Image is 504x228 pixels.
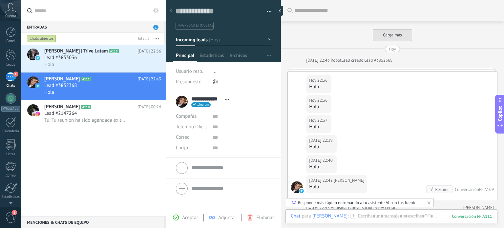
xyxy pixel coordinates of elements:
span: ... [213,68,217,74]
div: Hola [309,144,334,150]
a: avataricon[PERSON_NAME] | Trive LatamA112[DATE] 22:56Lead #3853036Hola [21,45,166,72]
div: ₡ [213,77,271,87]
div: Hola [309,124,328,130]
div: Hoy 22:36 [309,97,328,104]
span: Copilot [497,106,503,121]
span: [DATE] 22:56 [137,48,161,54]
div: Panel [1,39,20,43]
span: Hola [44,61,54,68]
div: Calendario [1,129,20,134]
div: Total: 3 [135,35,150,42]
span: Abdismart [331,205,349,210]
span: Aceptar [182,215,198,221]
span: Cuenta [5,14,16,18]
div: Listas [1,152,20,156]
span: Lead #3852368 [44,82,77,89]
div: Hoy 22:36 [309,77,328,84]
span: Teléfono Oficina [176,124,210,130]
span: Lead #2147264 [44,110,77,117]
span: Correo [176,134,190,140]
div: Hola [309,184,364,190]
div: № A109 [479,187,494,192]
button: Teléfono Oficina [176,122,207,132]
div: Conversación [455,187,479,192]
div: Hoy [389,46,396,52]
span: Carga más [383,32,402,38]
div: Conversación A109 cerrada [349,204,399,211]
span: 1 [153,25,158,30]
span: Hola [44,89,54,95]
span: [PERSON_NAME] | Trive Latam [44,48,108,54]
div: Resumir [435,186,450,193]
div: Lead creado: [342,57,365,64]
div: [DATE] 22:40 [309,157,334,164]
span: Tú: Tu reunión ha sido agendada exitosamente para [DATE] a las 10:00 am. Si necesitas más informa... [44,117,125,123]
div: Menciones & Chats de equipo [21,216,164,228]
img: icon [35,56,40,60]
div: Hola [309,84,328,90]
span: Presupuesto [176,79,201,85]
span: A111 [81,77,91,81]
a: Lead #3852368 [364,57,392,64]
div: Ocultar [277,6,283,16]
div: Compañía [176,111,207,122]
div: Presupuesto [176,77,208,87]
span: A110 [81,105,91,109]
img: icon [35,84,40,88]
span: telegram [197,103,209,106]
div: Usuario resp. [176,66,208,77]
span: #agregar etiquetas [178,23,213,28]
span: A112 [109,49,119,53]
span: Archivos [229,52,247,62]
div: 111 [452,214,492,219]
div: [DATE] 22:43 [306,204,331,211]
div: Chats [1,84,20,88]
span: Lead #3853036 [44,54,77,61]
span: 1 [13,72,18,77]
a: avataricon[PERSON_NAME]A111[DATE] 22:43Lead #3852368Hola [21,73,166,100]
span: [DATE] 22:43 [137,76,161,82]
span: Cargo [176,145,188,150]
span: [DATE] 00:24 [137,104,161,110]
span: 1 [12,210,17,215]
div: Responde más rápido entrenando a tu asistente AI con tus fuentes de datos [298,200,422,205]
span: Principal [176,52,194,62]
span: Geiner Porras [334,177,364,184]
div: Leads [1,63,20,67]
div: Correo [1,174,20,178]
span: Geiner Porras [291,181,303,193]
img: telegram-sm.svg [299,189,304,193]
span: : [347,213,348,219]
div: Hola [309,164,334,170]
span: Eliminar [256,215,274,221]
span: Estadísticas [199,52,224,62]
div: [DATE] 22:43 [306,57,331,64]
span: Adjuntar [218,215,236,221]
a: avataricon[PERSON_NAME]A110[DATE] 00:24Lead #2147264Tú: Tu reunión ha sido agendada exitosamente ... [21,100,166,128]
div: Cargo [176,143,207,153]
a: [PERSON_NAME] [463,204,494,211]
span: para [302,213,311,219]
img: icon [35,112,40,116]
div: Hoy 22:37 [309,117,328,124]
span: Robot [331,57,341,63]
div: Hola [309,104,328,110]
div: Chats abiertos [27,35,56,43]
div: WhatsApp [1,106,20,112]
div: [DATE] 22:42 [309,177,334,184]
div: [DATE] 22:39 [309,137,334,144]
button: Correo [176,132,190,143]
div: Estadísticas [1,195,20,199]
span: [PERSON_NAME] [44,76,80,82]
span: [PERSON_NAME] [44,104,80,110]
div: Entradas [21,21,164,33]
div: Geiner Porras [312,213,348,219]
span: Usuario resp. [176,68,203,74]
button: Más [150,33,164,45]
